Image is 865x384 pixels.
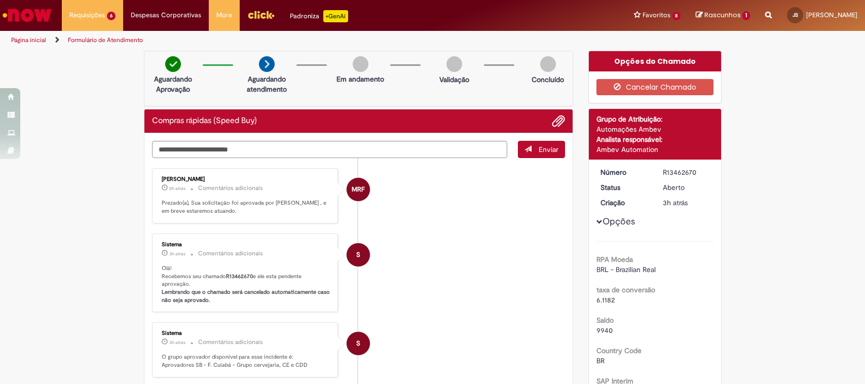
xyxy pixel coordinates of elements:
div: Padroniza [290,10,348,22]
p: Concluído [532,74,564,85]
time: 29/08/2025 14:30:54 [169,339,185,345]
time: 29/08/2025 14:30:57 [169,251,185,257]
button: Cancelar Chamado [596,79,713,95]
dt: Número [593,167,655,177]
small: Comentários adicionais [198,184,263,193]
time: 29/08/2025 15:13:40 [169,185,185,191]
small: Comentários adicionais [198,338,263,347]
span: BRL - Brazilian Real [596,265,656,274]
b: RPA Moeda [596,255,633,264]
a: Rascunhos [696,11,750,20]
div: Sistema [162,242,330,248]
p: Olá! Recebemos seu chamado e ele esta pendente aprovação. [162,264,330,304]
div: R13462670 [663,167,710,177]
b: Saldo [596,316,614,325]
img: ServiceNow [1,5,53,25]
p: Aguardando Aprovação [148,74,198,94]
span: MRF [352,177,365,202]
textarea: Digite sua mensagem aqui... [152,141,508,159]
button: Adicionar anexos [552,114,565,128]
span: 2h atrás [169,185,185,191]
p: Em andamento [336,74,384,84]
div: Analista responsável: [596,134,713,144]
div: Ambev Automation [596,144,713,155]
div: 29/08/2025 14:30:44 [663,198,710,208]
span: JS [793,12,798,18]
div: Automações Ambev [596,124,713,134]
span: 8 [672,12,681,20]
span: 3h atrás [169,251,185,257]
b: taxa de conversão [596,285,655,294]
span: 3h atrás [169,339,185,345]
button: Enviar [518,141,565,158]
div: [PERSON_NAME] [162,176,330,182]
span: 9940 [596,326,613,335]
ul: Trilhas de página [8,31,569,50]
b: Country Code [596,346,642,355]
a: Página inicial [11,36,46,44]
span: S [356,243,360,267]
dt: Criação [593,198,655,208]
span: Rascunhos [704,10,741,20]
span: S [356,331,360,356]
a: Formulário de Atendimento [68,36,143,44]
div: Grupo de Atribuição: [596,114,713,124]
img: click_logo_yellow_360x200.png [247,7,275,22]
p: +GenAi [323,10,348,22]
div: System [347,332,370,355]
img: arrow-next.png [259,56,275,72]
b: Lembrando que o chamado será cancelado automaticamente caso não seja aprovado. [162,288,331,304]
div: Aberto [663,182,710,193]
div: Marcus Roberto Ferreira [347,178,370,201]
span: Despesas Corporativas [131,10,201,20]
p: Prezado(a), Sua solicitação foi aprovada por [PERSON_NAME] , e em breve estaremos atuando. [162,199,330,215]
span: 6.1182 [596,295,615,304]
img: img-circle-grey.png [446,56,462,72]
span: Enviar [539,145,558,154]
p: Validação [439,74,469,85]
p: O grupo aprovador disponível para esse incidente é: Aprovadores SB - F. Cuiabá - Grupo cervejaria... [162,353,330,369]
span: BR [596,356,605,365]
span: 6 [107,12,116,20]
p: Aguardando atendimento [242,74,291,94]
div: Sistema [162,330,330,336]
small: Comentários adicionais [198,249,263,258]
img: check-circle-green.png [165,56,181,72]
img: img-circle-grey.png [540,56,556,72]
span: 3h atrás [663,198,688,207]
time: 29/08/2025 14:30:44 [663,198,688,207]
span: [PERSON_NAME] [806,11,857,19]
div: Opções do Chamado [589,51,721,71]
b: R13462670 [226,273,253,280]
img: img-circle-grey.png [353,56,368,72]
h2: Compras rápidas (Speed Buy) Histórico de tíquete [152,117,257,126]
dt: Status [593,182,655,193]
span: 1 [742,11,750,20]
span: More [216,10,232,20]
span: Requisições [69,10,105,20]
div: System [347,243,370,266]
span: Favoritos [643,10,670,20]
